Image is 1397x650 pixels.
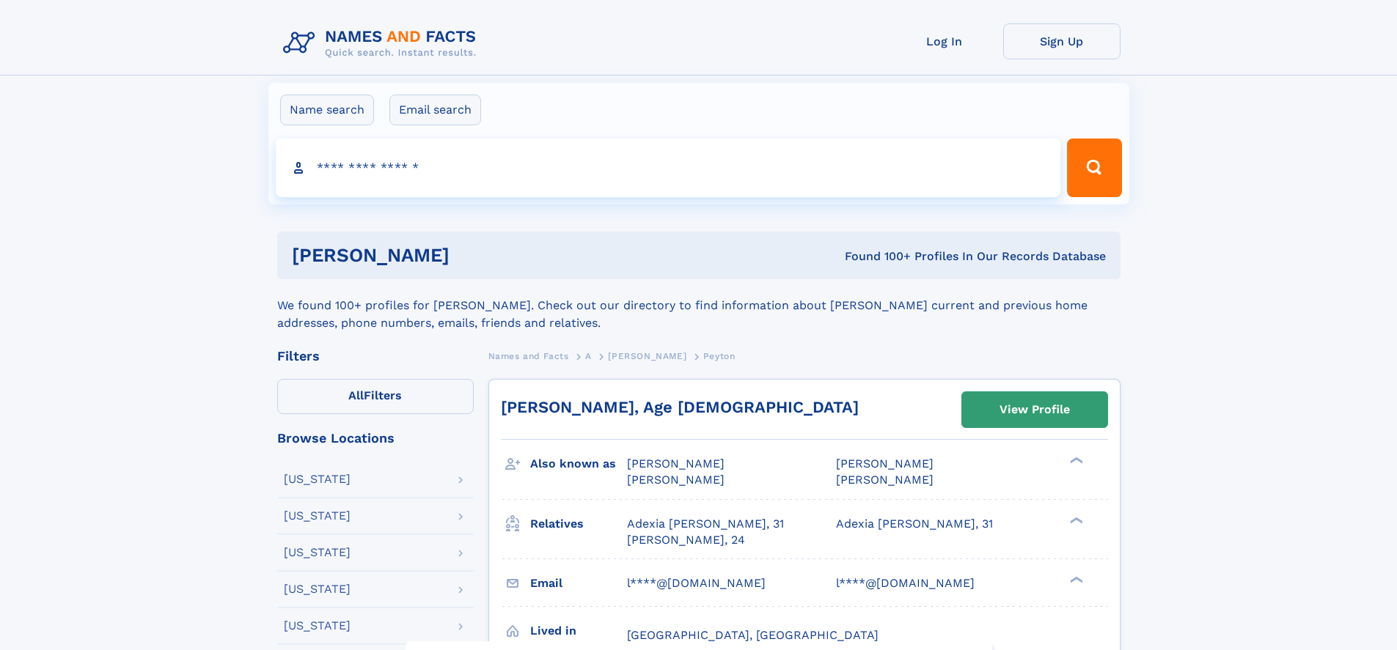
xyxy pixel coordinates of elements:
[608,347,686,365] a: [PERSON_NAME]
[836,473,934,487] span: [PERSON_NAME]
[627,516,784,532] a: Adexia [PERSON_NAME], 31
[836,457,934,470] span: [PERSON_NAME]
[530,511,627,536] h3: Relatives
[1066,515,1084,525] div: ❯
[277,432,474,445] div: Browse Locations
[292,246,648,265] h1: [PERSON_NAME]
[627,473,725,487] span: [PERSON_NAME]
[280,95,374,125] label: Name search
[284,510,351,522] div: [US_STATE]
[627,532,745,548] a: [PERSON_NAME], 24
[530,451,627,476] h3: Also known as
[1067,139,1121,197] button: Search Button
[284,583,351,595] div: [US_STATE]
[886,23,1003,59] a: Log In
[488,347,569,365] a: Names and Facts
[277,350,474,363] div: Filters
[284,473,351,485] div: [US_STATE]
[627,457,725,470] span: [PERSON_NAME]
[962,392,1107,427] a: View Profile
[501,398,859,416] a: [PERSON_NAME], Age [DEMOGRAPHIC_DATA]
[389,95,481,125] label: Email search
[530,571,627,596] h3: Email
[277,23,488,63] img: Logo Names and Facts
[277,379,474,414] label: Filters
[836,516,993,532] a: Adexia [PERSON_NAME], 31
[1066,456,1084,465] div: ❯
[608,351,686,361] span: [PERSON_NAME]
[348,388,364,402] span: All
[585,351,592,361] span: A
[276,139,1061,197] input: search input
[530,618,627,643] h3: Lived in
[703,351,736,361] span: Peyton
[1066,575,1084,584] div: ❯
[1000,393,1070,426] div: View Profile
[1003,23,1121,59] a: Sign Up
[284,620,351,632] div: [US_STATE]
[277,279,1121,332] div: We found 100+ profiles for [PERSON_NAME]. Check out our directory to find information about [PERS...
[585,347,592,365] a: A
[627,628,879,642] span: [GEOGRAPHIC_DATA], [GEOGRAPHIC_DATA]
[647,248,1106,265] div: Found 100+ Profiles In Our Records Database
[284,547,351,558] div: [US_STATE]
